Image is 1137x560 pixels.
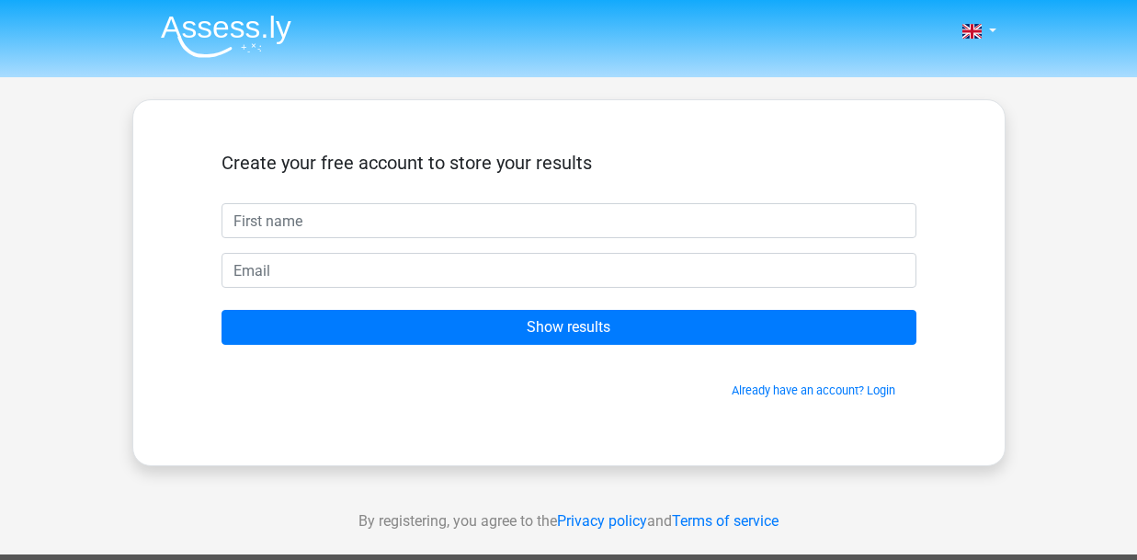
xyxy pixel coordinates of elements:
[672,512,779,530] a: Terms of service
[222,152,916,174] h5: Create your free account to store your results
[732,383,895,397] a: Already have an account? Login
[557,512,647,530] a: Privacy policy
[222,203,916,238] input: First name
[222,253,916,288] input: Email
[222,310,916,345] input: Show results
[161,15,291,58] img: Assessly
